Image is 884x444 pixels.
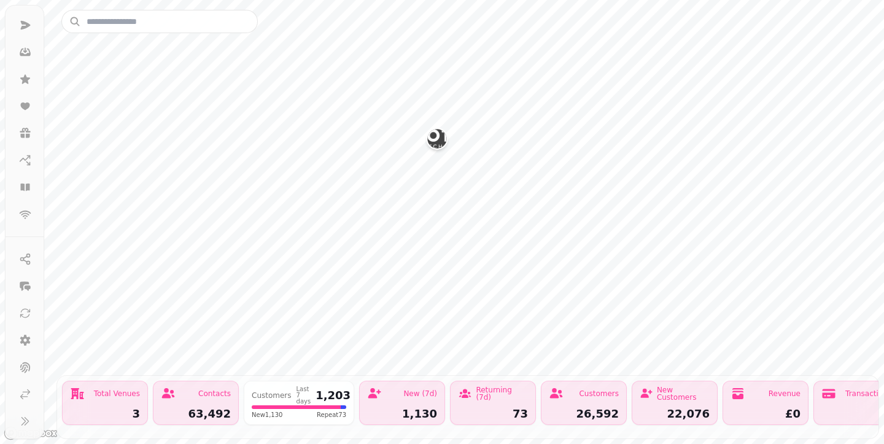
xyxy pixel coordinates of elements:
a: Mapbox logo [4,426,58,440]
span: Repeat 73 [317,410,346,419]
div: Contacts [198,390,231,397]
div: 26,592 [549,408,619,419]
button: Scotts Kitchen [427,129,447,149]
div: Returning (7d) [476,386,528,401]
div: 1,203 [316,390,351,401]
div: 63,492 [161,408,231,419]
div: 22,076 [640,408,710,419]
div: Revenue [769,390,801,397]
div: £0 [731,408,801,419]
div: Last 7 days [297,386,311,405]
div: New (7d) [403,390,437,397]
div: 1,130 [367,408,437,419]
div: Total Venues [94,390,140,397]
div: Customers [252,392,292,399]
div: Map marker [427,129,447,152]
div: 73 [458,408,528,419]
div: Customers [579,390,619,397]
div: New Customers [657,386,710,401]
div: 3 [70,408,140,419]
span: New 1,130 [252,410,282,419]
